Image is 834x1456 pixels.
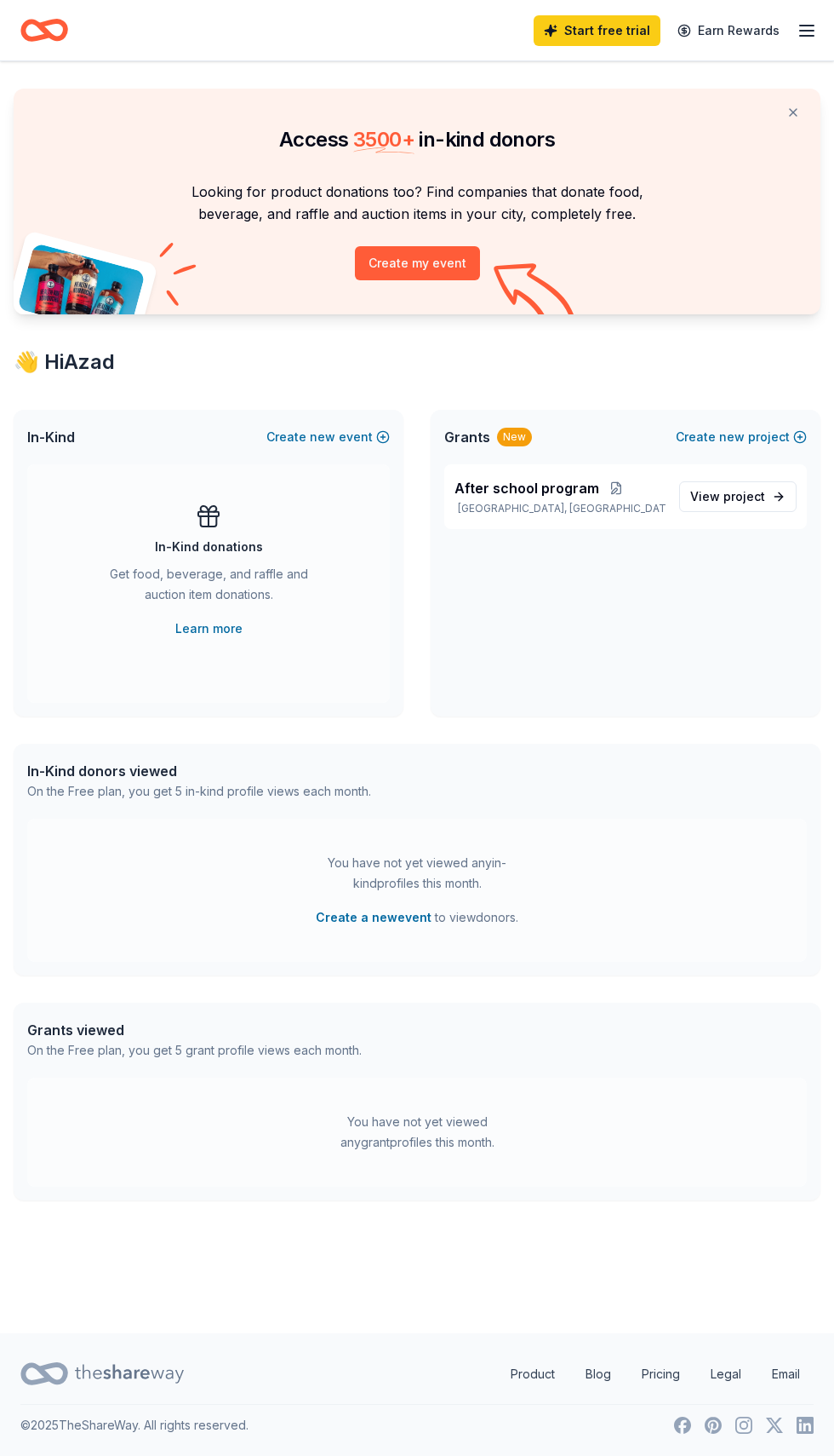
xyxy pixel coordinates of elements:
[27,1020,362,1040] div: Grants viewed
[95,564,322,612] div: Get food, beverage, and raffle and auction item donations.
[310,427,335,447] span: new
[454,478,599,498] span: After school program
[27,1040,362,1061] div: On the Free plan, you get 5 grant profile views each month.
[155,537,263,557] div: In-Kind donations
[679,481,797,512] a: View project
[497,1357,814,1391] nav: quick links
[175,619,243,639] a: Learn more
[27,427,75,447] span: In-Kind
[34,181,800,226] p: Looking for product donations too? Find companies that donate food, beverage, and raffle and auct...
[355,246,480,280] button: Create my event
[444,427,490,447] span: Grants
[690,486,765,507] span: View
[723,489,765,504] span: project
[316,907,431,928] button: Create a newevent
[497,1357,568,1391] a: Product
[497,428,532,446] div: New
[667,15,790,46] a: Earn Rewards
[311,1112,523,1153] div: You have not yet viewed any grant profiles this month.
[719,427,745,447] span: new
[279,127,555,152] span: Access in-kind donors
[20,10,68,50] a: Home
[494,263,579,327] img: Curvy arrow
[534,15,660,46] a: Start free trial
[572,1357,625,1391] a: Blog
[628,1357,694,1391] a: Pricing
[316,907,518,928] span: to view donors .
[676,427,807,447] button: Createnewproject
[20,1415,248,1436] p: © 2025 TheShareWay. All rights reserved.
[266,427,390,447] button: Createnewevent
[454,502,665,515] p: [GEOGRAPHIC_DATA], [GEOGRAPHIC_DATA]
[14,348,820,376] div: 👋 Hi Azad
[758,1357,814,1391] a: Email
[311,853,523,894] div: You have not yet viewed any in-kind profiles this month.
[27,761,371,781] div: In-Kind donors viewed
[353,127,414,152] span: 3500 +
[27,781,371,802] div: On the Free plan, you get 5 in-kind profile views each month.
[697,1357,755,1391] a: Legal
